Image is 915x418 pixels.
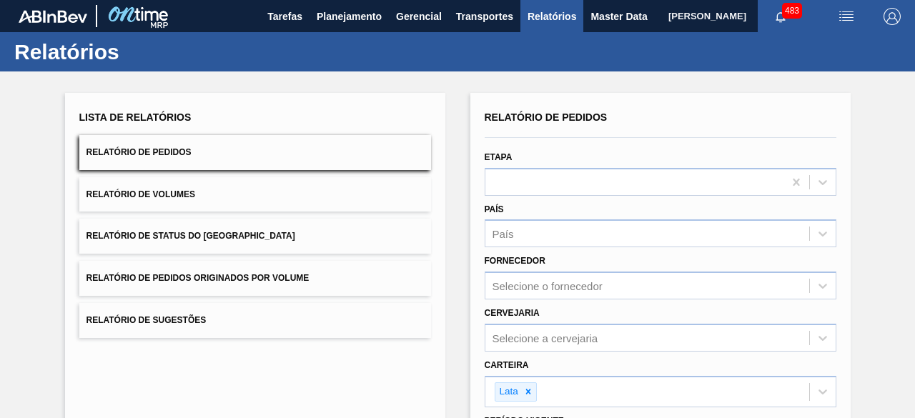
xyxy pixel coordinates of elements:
[267,8,302,25] span: Tarefas
[79,303,431,338] button: Relatório de Sugestões
[86,189,195,199] span: Relatório de Volumes
[485,360,529,370] label: Carteira
[485,111,608,123] span: Relatório de Pedidos
[493,280,603,292] div: Selecione o fornecedor
[456,8,513,25] span: Transportes
[19,10,87,23] img: TNhmsLtSVTkK8tSr43FrP2fwEKptu5GPRR3wAAAABJRU5ErkJggg==
[396,8,442,25] span: Gerencial
[528,8,576,25] span: Relatórios
[86,147,192,157] span: Relatório de Pedidos
[79,261,431,296] button: Relatório de Pedidos Originados por Volume
[79,111,192,123] span: Lista de Relatórios
[838,8,855,25] img: userActions
[14,44,268,60] h1: Relatórios
[485,308,540,318] label: Cervejaria
[79,177,431,212] button: Relatório de Volumes
[758,6,803,26] button: Notificações
[493,228,514,240] div: País
[493,332,598,344] div: Selecione a cervejaria
[782,3,802,19] span: 483
[86,231,295,241] span: Relatório de Status do [GEOGRAPHIC_DATA]
[317,8,382,25] span: Planejamento
[485,152,513,162] label: Etapa
[86,315,207,325] span: Relatório de Sugestões
[495,383,520,401] div: Lata
[590,8,647,25] span: Master Data
[79,219,431,254] button: Relatório de Status do [GEOGRAPHIC_DATA]
[79,135,431,170] button: Relatório de Pedidos
[485,256,545,266] label: Fornecedor
[485,204,504,214] label: País
[86,273,310,283] span: Relatório de Pedidos Originados por Volume
[884,8,901,25] img: Logout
